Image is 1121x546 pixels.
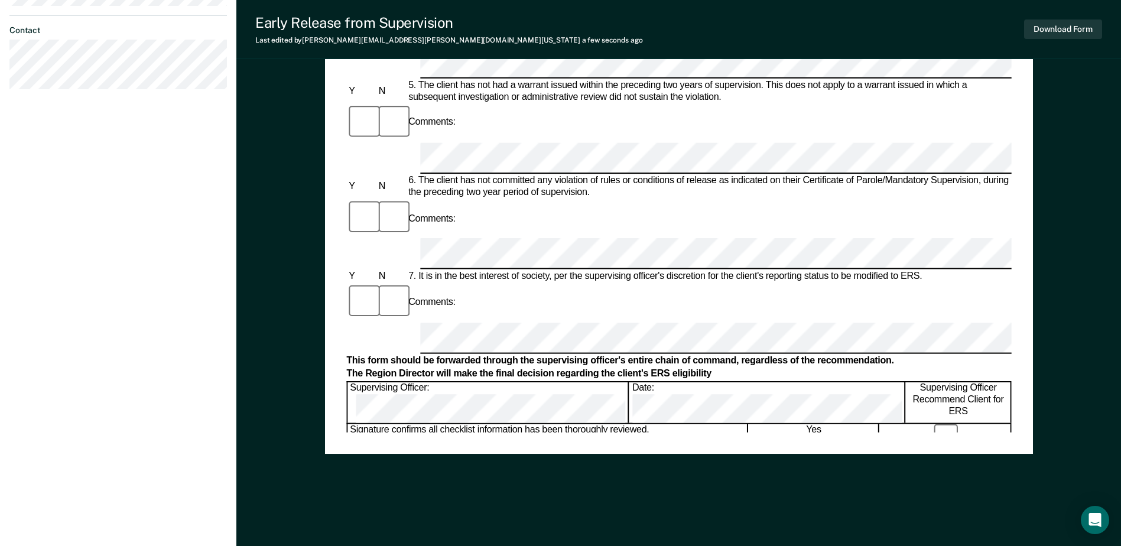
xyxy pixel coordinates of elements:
[406,175,1012,199] div: 6. The client has not committed any violation of rules or conditions of release as indicated on t...
[376,271,405,282] div: N
[406,79,1012,103] div: 5. The client has not had a warrant issued within the preceding two years of supervision. This do...
[255,14,643,31] div: Early Release from Supervision
[1081,506,1109,534] div: Open Intercom Messenger
[376,181,405,193] div: N
[749,424,879,448] div: Yes
[9,25,227,35] dt: Contact
[347,424,748,448] div: Signature confirms all checklist information has been thoroughly reviewed.
[376,85,405,97] div: N
[346,271,376,282] div: Y
[630,382,905,423] div: Date:
[255,36,643,44] div: Last edited by [PERSON_NAME][EMAIL_ADDRESS][PERSON_NAME][DOMAIN_NAME][US_STATE]
[582,36,643,44] span: a few seconds ago
[406,213,458,225] div: Comments:
[406,117,458,129] div: Comments:
[406,271,1012,282] div: 7. It is in the best interest of society, per the supervising officer's discretion for the client...
[346,85,376,97] div: Y
[406,297,458,308] div: Comments:
[346,368,1011,379] div: The Region Director will make the final decision regarding the client's ERS eligibility
[1024,19,1102,39] button: Download Form
[346,181,376,193] div: Y
[906,382,1011,423] div: Supervising Officer Recommend Client for ERS
[347,382,629,423] div: Supervising Officer:
[346,355,1011,366] div: This form should be forwarded through the supervising officer's entire chain of command, regardle...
